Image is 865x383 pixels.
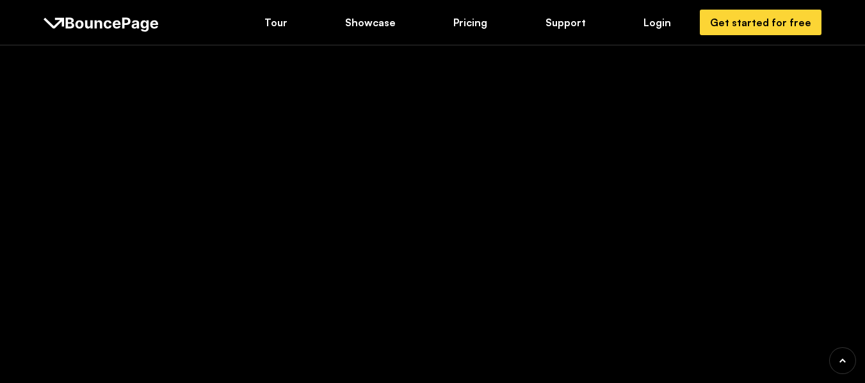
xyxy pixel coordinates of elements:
[710,15,811,29] div: Get started for free
[345,15,396,29] div: Showcase
[700,10,821,35] a: Get started for free
[255,11,296,34] a: Tour
[546,15,586,29] div: Support
[537,11,595,34] a: Support
[444,11,496,34] a: Pricing
[336,11,405,34] a: Showcase
[264,15,287,29] div: Tour
[643,15,671,29] div: Login
[635,11,680,34] a: Login
[453,15,487,29] div: Pricing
